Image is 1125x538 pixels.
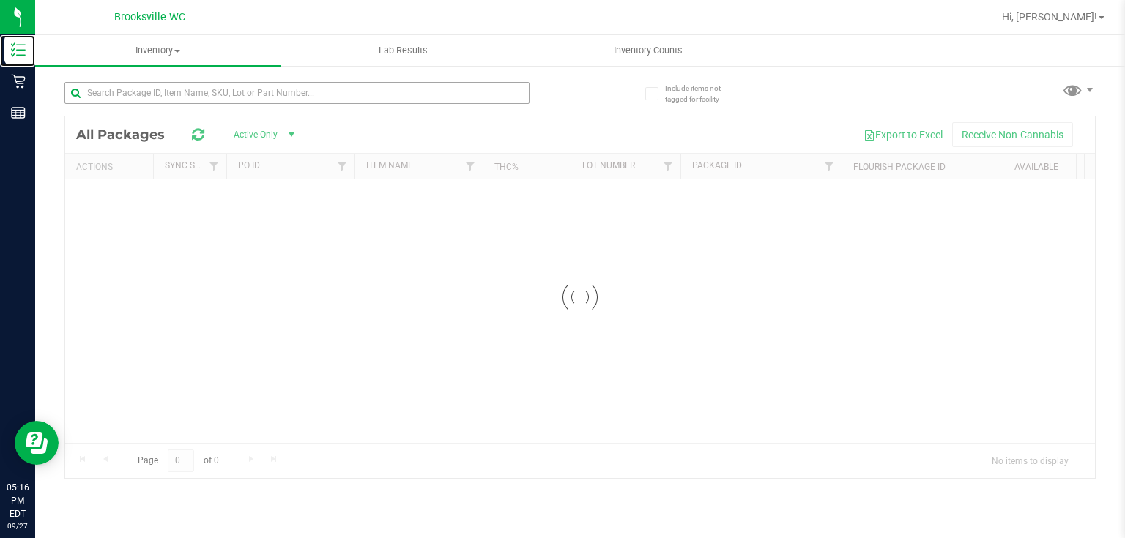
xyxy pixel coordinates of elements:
[665,83,738,105] span: Include items not tagged for facility
[281,35,526,66] a: Lab Results
[35,44,281,57] span: Inventory
[594,44,702,57] span: Inventory Counts
[359,44,448,57] span: Lab Results
[7,520,29,531] p: 09/27
[11,42,26,57] inline-svg: Inventory
[114,11,185,23] span: Brooksville WC
[11,74,26,89] inline-svg: Retail
[7,481,29,520] p: 05:16 PM EDT
[526,35,771,66] a: Inventory Counts
[64,82,530,104] input: Search Package ID, Item Name, SKU, Lot or Part Number...
[1002,11,1097,23] span: Hi, [PERSON_NAME]!
[11,105,26,120] inline-svg: Reports
[35,35,281,66] a: Inventory
[15,421,59,465] iframe: Resource center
